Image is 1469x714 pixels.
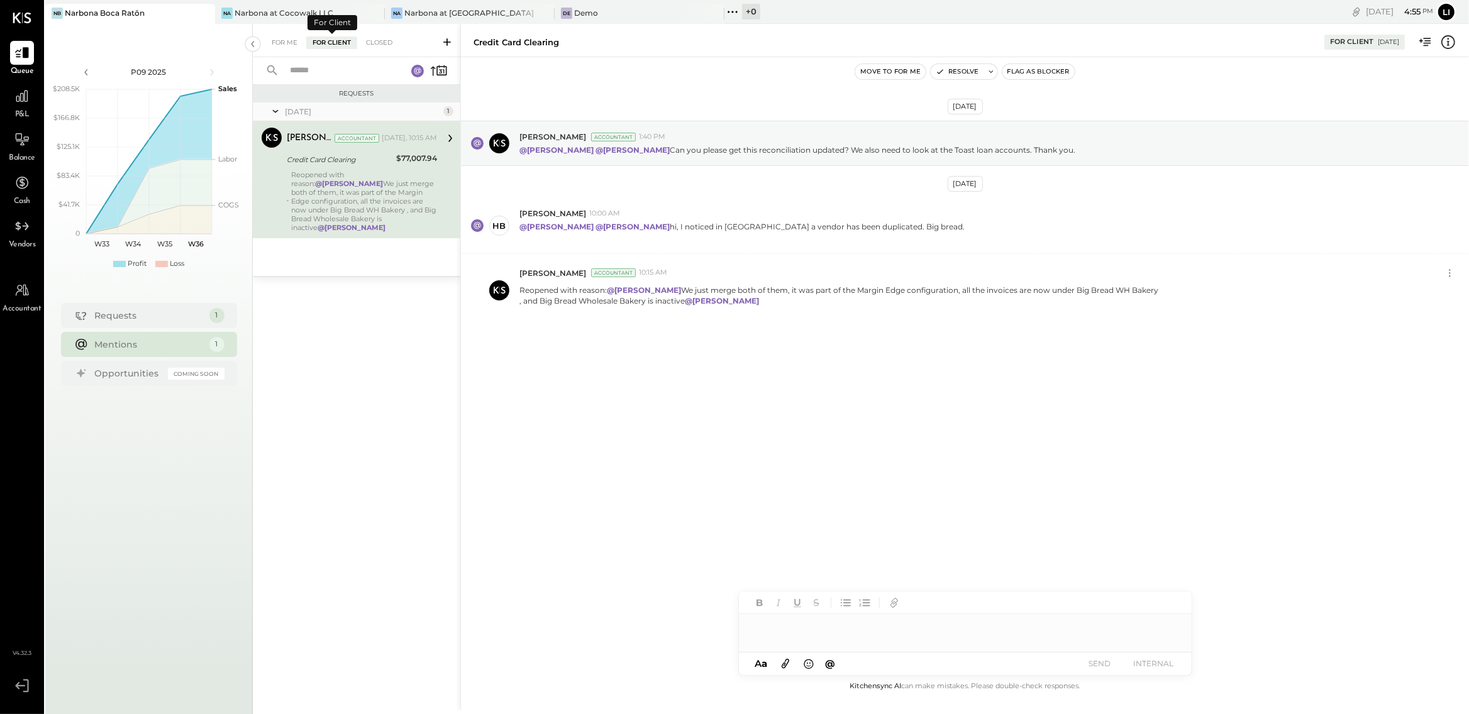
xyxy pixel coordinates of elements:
div: Profit [128,259,147,269]
button: SEND [1075,655,1125,672]
div: 1 [209,337,225,352]
div: $77,007.94 [396,152,437,165]
strong: @[PERSON_NAME] [318,223,385,232]
div: [DATE], 10:15 AM [382,133,437,143]
div: For Client [306,36,357,49]
strong: @[PERSON_NAME] [519,145,594,155]
div: Accountant [591,268,636,277]
div: Mentions [95,338,203,351]
button: Li [1436,2,1456,22]
button: Resolve [931,64,984,79]
div: Demo [574,8,598,18]
div: Narbona Boca Ratōn [65,8,145,18]
div: NB [52,8,63,19]
text: W36 [188,239,204,248]
span: Accountant [3,304,42,315]
a: Cash [1,171,43,207]
span: [PERSON_NAME] [519,268,586,278]
text: COGS [218,200,239,209]
div: [DATE] [1366,6,1433,18]
a: Balance [1,128,43,164]
div: For Client [1330,37,1373,47]
span: Queue [11,66,34,77]
span: a [762,657,767,669]
a: Vendors [1,214,43,251]
a: Accountant [1,278,43,315]
a: P&L [1,84,43,121]
div: Na [221,8,233,19]
div: P09 2025 [96,67,202,77]
div: Narbona at Cocowalk LLC [235,8,333,18]
button: @ [821,656,839,671]
div: Requests [95,309,203,322]
text: W35 [157,239,172,248]
p: hi, I noticed in [GEOGRAPHIC_DATA] a vendor has been duplicated. Big bread. [519,221,965,243]
div: Opportunities [95,367,162,380]
div: [DATE] [948,99,983,114]
text: $83.4K [57,171,80,180]
span: P&L [15,109,30,121]
div: Coming Soon [168,368,225,380]
button: Ordered List [856,595,873,611]
button: Underline [789,595,806,611]
div: 1 [209,308,225,323]
text: $208.5K [53,84,80,93]
span: [PERSON_NAME] [519,131,586,142]
button: Add URL [886,595,902,611]
strong: @[PERSON_NAME] [315,179,383,188]
button: Unordered List [838,595,854,611]
div: + 0 [742,4,760,19]
span: 1:40 PM [639,132,665,142]
button: Aa [751,657,772,671]
button: Strikethrough [808,595,824,611]
div: Reopened with reason: We just merge both of them, it was part of the Margin Edge configuration, a... [291,170,437,232]
div: Na [391,8,402,19]
div: [PERSON_NAME] [287,132,332,145]
text: $41.7K [58,200,80,209]
div: [DATE] [285,106,440,117]
div: 1 [443,106,453,116]
button: Flag as Blocker [1002,64,1075,79]
div: Narbona at [GEOGRAPHIC_DATA] LLC [404,8,536,18]
button: Move to for me [855,64,926,79]
text: $166.8K [53,113,80,122]
text: 0 [75,229,80,238]
div: Credit Card Clearing [287,153,392,166]
span: @ [825,657,835,669]
text: Labor [218,155,237,163]
div: Closed [360,36,399,49]
text: Sales [218,84,237,93]
div: De [561,8,572,19]
div: Accountant [335,134,379,143]
div: Loss [170,259,184,269]
strong: @[PERSON_NAME] [596,222,670,231]
div: For Client [308,15,357,30]
div: [DATE] [948,176,983,192]
div: Credit Card Clearing [474,36,559,48]
div: copy link [1350,5,1363,18]
button: Bold [751,595,768,611]
a: Queue [1,41,43,77]
span: 10:15 AM [639,268,667,278]
text: $125.1K [57,142,80,151]
span: Vendors [9,239,36,251]
button: INTERNAL [1129,655,1179,672]
div: Requests [259,89,454,98]
strong: @[PERSON_NAME] [519,222,594,231]
strong: @[PERSON_NAME] [607,285,681,295]
span: Cash [14,196,30,207]
div: [DATE] [1378,38,1399,47]
strong: @[PERSON_NAME] [596,145,670,155]
text: W34 [125,239,141,248]
text: W33 [94,239,109,248]
p: Reopened with reason: We just merge both of them, it was part of the Margin Edge configuration, a... [519,285,1158,317]
div: Accountant [591,133,636,141]
div: HB [493,220,506,232]
button: Italic [770,595,787,611]
span: 10:00 AM [589,209,620,219]
span: [PERSON_NAME] [519,208,586,219]
div: For Me [265,36,304,49]
span: Balance [9,153,35,164]
strong: @[PERSON_NAME] [685,296,759,305]
p: Can you please get this reconciliation updated? We also need to look at the Toast loan accounts. ... [519,145,1075,155]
